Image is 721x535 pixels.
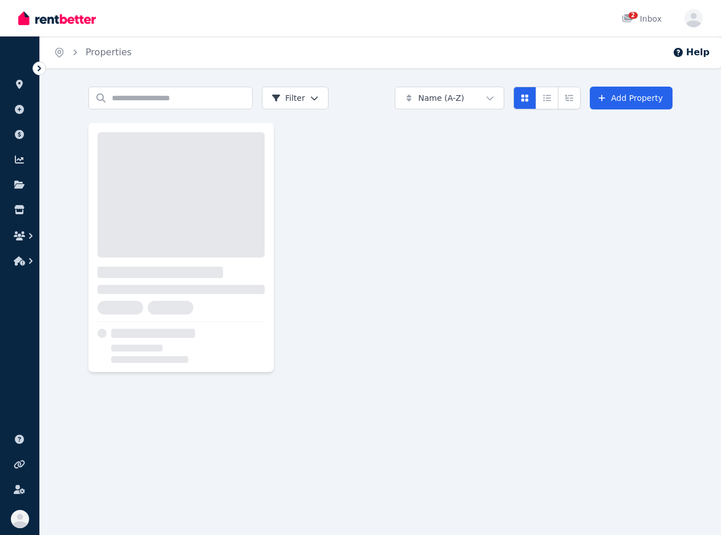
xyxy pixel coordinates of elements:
[629,12,638,19] span: 2
[418,92,464,104] span: Name (A-Z)
[262,87,329,109] button: Filter
[590,87,673,109] a: Add Property
[622,13,662,24] div: Inbox
[395,87,504,109] button: Name (A-Z)
[86,47,132,58] a: Properties
[18,10,96,27] img: RentBetter
[558,87,581,109] button: Expanded list view
[513,87,581,109] div: View options
[673,46,710,59] button: Help
[513,87,536,109] button: Card view
[272,92,305,104] span: Filter
[536,87,558,109] button: Compact list view
[40,36,145,68] nav: Breadcrumb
